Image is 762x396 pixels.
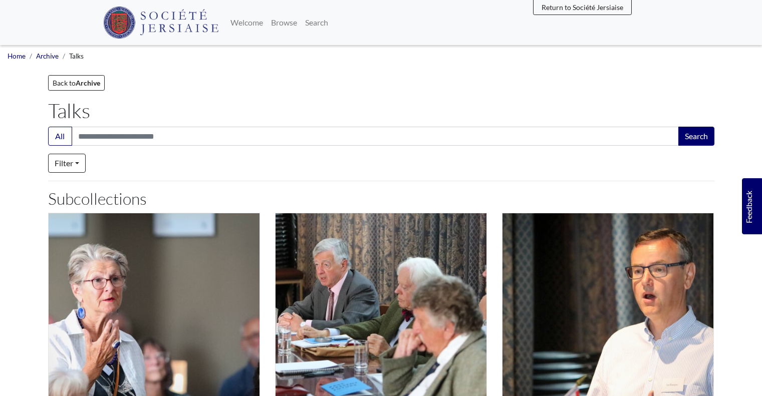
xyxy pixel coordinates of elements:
[743,190,755,223] span: Feedback
[542,3,623,12] span: Return to Société Jersiaise
[69,52,84,60] span: Talks
[48,154,86,173] a: Filter
[226,13,267,33] a: Welcome
[48,75,105,91] a: Back toArchive
[48,99,714,123] h1: Talks
[742,178,762,234] a: Would you like to provide feedback?
[267,13,301,33] a: Browse
[72,127,679,146] input: Search this collection...
[76,79,100,87] strong: Archive
[103,4,219,41] a: Société Jersiaise logo
[48,189,714,208] h2: Subcollections
[301,13,332,33] a: Search
[103,7,219,39] img: Société Jersiaise
[8,52,26,60] a: Home
[678,127,714,146] button: Search
[36,52,59,60] a: Archive
[48,127,72,146] button: All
